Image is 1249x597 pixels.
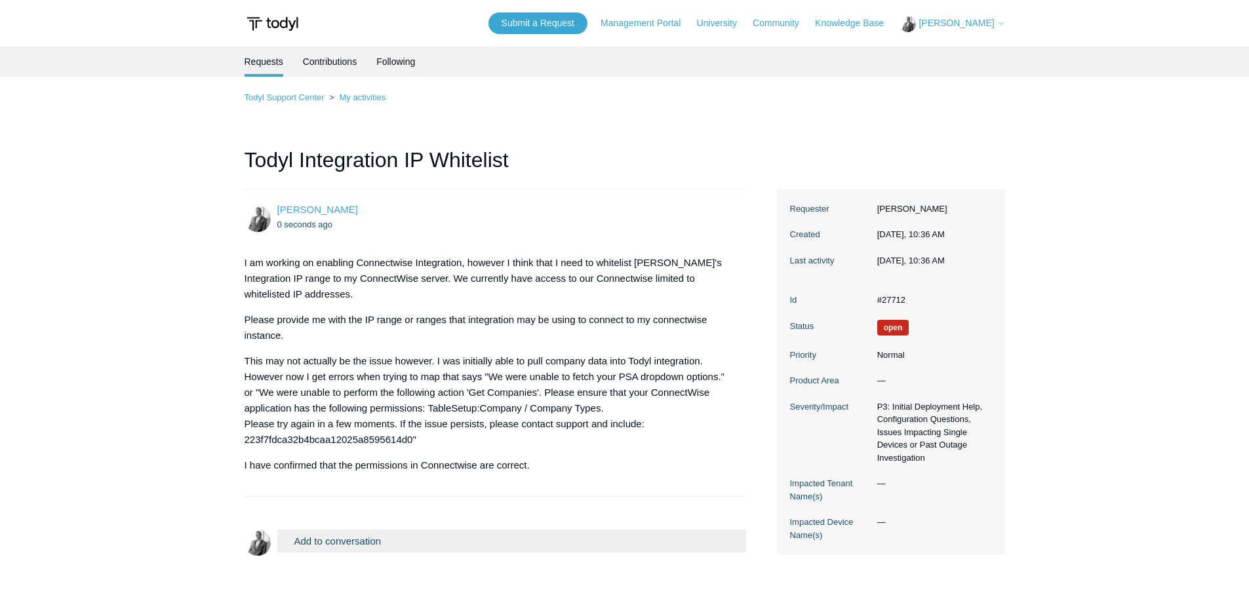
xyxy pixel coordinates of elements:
[245,353,734,448] p: This may not actually be the issue however. I was initially able to pull company data into Todyl ...
[877,229,945,239] time: 08/27/2025, 10:36
[877,256,945,265] time: 08/27/2025, 10:36
[815,16,897,30] a: Knowledge Base
[245,92,327,102] li: Todyl Support Center
[277,220,333,229] time: 08/27/2025, 10:36
[277,204,358,215] a: [PERSON_NAME]
[339,92,386,102] a: My activities
[790,202,871,216] dt: Requester
[245,12,300,36] img: Todyl Support Center Help Center home page
[877,320,909,336] span: We are working on a response for you
[871,400,992,465] dd: P3: Initial Deployment Help, Configuration Questions, Issues Impacting Single Devices or Past Out...
[790,294,871,307] dt: Id
[601,16,694,30] a: Management Portal
[245,92,325,102] a: Todyl Support Center
[871,349,992,362] dd: Normal
[277,530,747,552] button: Add to conversation
[245,457,734,473] p: I have confirmed that the permissions in Connectwise are correct.
[871,202,992,216] dd: [PERSON_NAME]
[245,255,734,302] p: I am working on enabling Connectwise Integration, however I think that I need to whitelist [PERSO...
[900,16,1004,32] button: [PERSON_NAME]
[871,477,992,490] dd: —
[790,400,871,414] dt: Severity/Impact
[488,12,587,34] a: Submit a Request
[245,144,747,189] h1: Todyl Integration IP Whitelist
[790,349,871,362] dt: Priority
[790,477,871,503] dt: Impacted Tenant Name(s)
[245,47,283,77] li: Requests
[919,18,994,28] span: [PERSON_NAME]
[327,92,386,102] li: My activities
[790,320,871,333] dt: Status
[871,374,992,387] dd: —
[790,254,871,267] dt: Last activity
[753,16,812,30] a: Community
[871,516,992,529] dd: —
[696,16,749,30] a: University
[871,294,992,307] dd: #27712
[376,47,415,77] a: Following
[790,228,871,241] dt: Created
[277,204,358,215] span: Matt Carpenter
[303,47,357,77] a: Contributions
[790,516,871,541] dt: Impacted Device Name(s)
[245,312,734,343] p: Please provide me with the IP range or ranges that integration may be using to connect to my conn...
[790,374,871,387] dt: Product Area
